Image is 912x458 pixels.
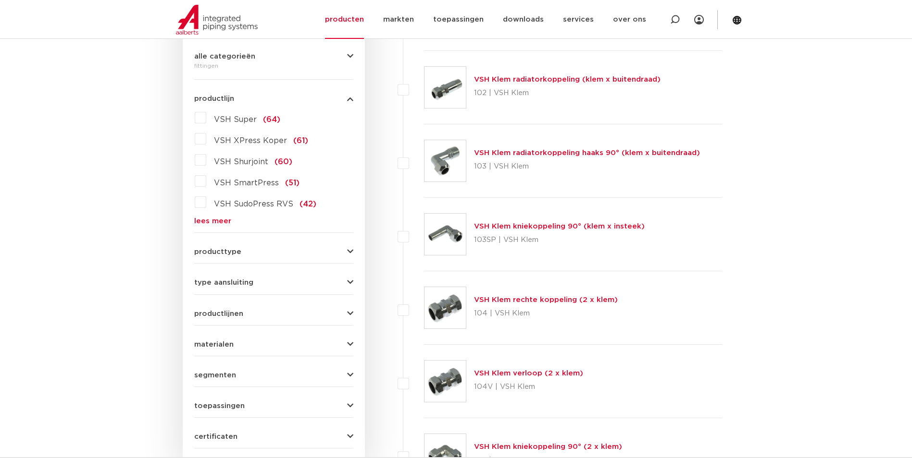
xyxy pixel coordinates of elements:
button: productlijn [194,95,353,102]
div: fittingen [194,60,353,72]
span: segmenten [194,372,236,379]
span: certificaten [194,433,237,440]
p: 104 | VSH Klem [474,306,618,321]
a: VSH Klem radiatorkoppeling (klem x buitendraad) [474,76,661,83]
span: producttype [194,248,241,255]
a: VSH Klem verloop (2 x klem) [474,370,583,377]
button: alle categorieën [194,53,353,60]
button: type aansluiting [194,279,353,286]
img: Thumbnail for VSH Klem radiatorkoppeling (klem x buitendraad) [425,67,466,108]
p: 103SP | VSH Klem [474,232,645,248]
span: (64) [263,116,280,123]
span: VSH XPress Koper [214,137,287,145]
span: VSH SmartPress [214,179,279,187]
span: productlijn [194,95,234,102]
button: materialen [194,341,353,348]
span: toepassingen [194,402,245,410]
p: 104V | VSH Klem [474,379,583,395]
p: 102 | VSH Klem [474,85,661,101]
img: Thumbnail for VSH Klem radiatorkoppeling haaks 90° (klem x buitendraad) [425,140,466,181]
span: materialen [194,341,234,348]
span: alle categorieën [194,53,255,60]
img: Thumbnail for VSH Klem verloop (2 x klem) [425,361,466,402]
button: segmenten [194,372,353,379]
span: VSH Shurjoint [214,158,268,166]
img: Thumbnail for VSH Klem rechte koppeling (2 x klem) [425,287,466,328]
button: toepassingen [194,402,353,410]
span: VSH Super [214,116,257,123]
span: (61) [293,137,308,145]
span: productlijnen [194,310,243,317]
a: VSH Klem rechte koppeling (2 x klem) [474,296,618,303]
img: Thumbnail for VSH Klem kniekoppeling 90° (klem x insteek) [425,214,466,255]
span: type aansluiting [194,279,253,286]
button: productlijnen [194,310,353,317]
button: producttype [194,248,353,255]
a: lees meer [194,217,353,225]
span: VSH SudoPress RVS [214,200,293,208]
a: VSH Klem kniekoppeling 90° (2 x klem) [474,443,622,450]
span: (60) [275,158,292,166]
span: (51) [285,179,300,187]
a: VSH Klem kniekoppeling 90° (klem x insteek) [474,223,645,230]
span: (42) [300,200,316,208]
a: VSH Klem radiatorkoppeling haaks 90° (klem x buitendraad) [474,149,700,157]
button: certificaten [194,433,353,440]
p: 103 | VSH Klem [474,159,700,174]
